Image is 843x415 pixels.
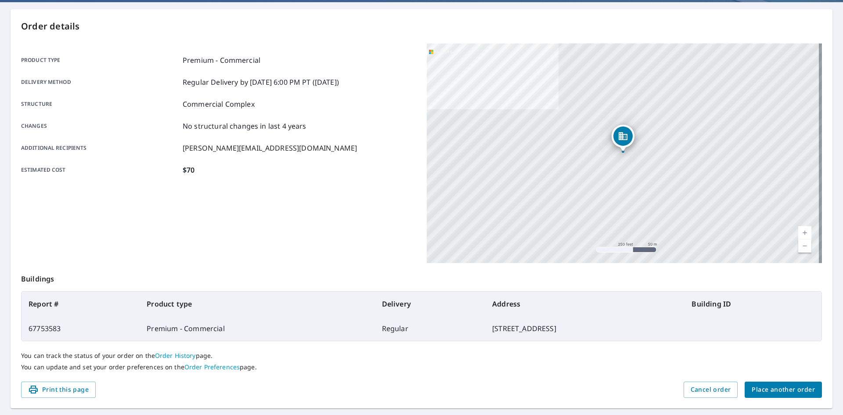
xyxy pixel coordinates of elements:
td: Regular [375,316,485,341]
p: Changes [21,121,179,131]
p: Estimated cost [21,165,179,175]
span: Print this page [28,384,89,395]
a: Order History [155,351,196,360]
th: Building ID [684,292,821,316]
button: Print this page [21,382,96,398]
th: Report # [22,292,140,316]
p: [PERSON_NAME][EMAIL_ADDRESS][DOMAIN_NAME] [183,143,357,153]
p: You can track the status of your order on the page. [21,352,822,360]
p: You can update and set your order preferences on the page. [21,363,822,371]
span: Cancel order [691,384,731,395]
p: Additional recipients [21,143,179,153]
p: Product type [21,55,179,65]
p: Delivery method [21,77,179,87]
p: Structure [21,99,179,109]
td: 67753583 [22,316,140,341]
p: Premium - Commercial [183,55,260,65]
a: Current Level 17, Zoom In [798,226,811,239]
a: Order Preferences [184,363,240,371]
div: Dropped pin, building 1, Commercial property, 300 Red Oak Way Austin, IN 47102 [612,125,634,152]
p: Buildings [21,263,822,291]
button: Cancel order [684,382,738,398]
button: Place another order [745,382,822,398]
span: Place another order [752,384,815,395]
th: Delivery [375,292,485,316]
p: Regular Delivery by [DATE] 6:00 PM PT ([DATE]) [183,77,339,87]
td: [STREET_ADDRESS] [485,316,684,341]
th: Address [485,292,684,316]
p: $70 [183,165,195,175]
th: Product type [140,292,375,316]
a: Current Level 17, Zoom Out [798,239,811,253]
p: Commercial Complex [183,99,255,109]
p: Order details [21,20,822,33]
td: Premium - Commercial [140,316,375,341]
p: No structural changes in last 4 years [183,121,306,131]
